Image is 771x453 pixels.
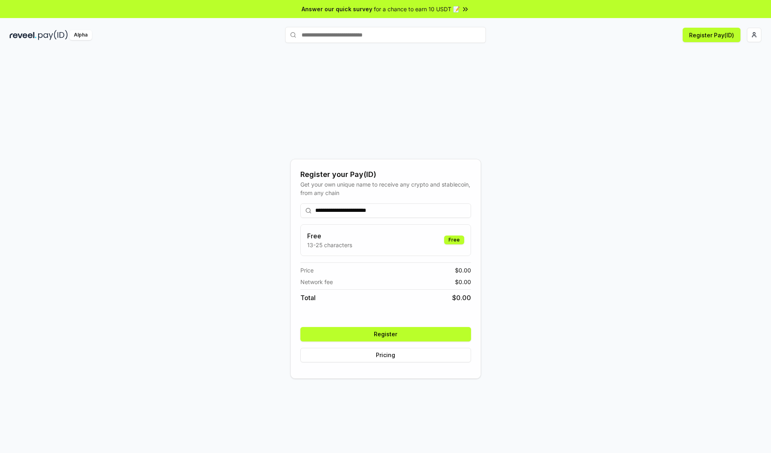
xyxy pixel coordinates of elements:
[300,293,316,303] span: Total
[300,278,333,286] span: Network fee
[38,30,68,40] img: pay_id
[452,293,471,303] span: $ 0.00
[300,169,471,180] div: Register your Pay(ID)
[444,236,464,244] div: Free
[69,30,92,40] div: Alpha
[307,241,352,249] p: 13-25 characters
[307,231,352,241] h3: Free
[300,266,314,274] span: Price
[455,266,471,274] span: $ 0.00
[10,30,37,40] img: reveel_dark
[300,180,471,197] div: Get your own unique name to receive any crypto and stablecoin, from any chain
[300,327,471,341] button: Register
[300,348,471,362] button: Pricing
[455,278,471,286] span: $ 0.00
[683,28,740,42] button: Register Pay(ID)
[374,5,460,13] span: for a chance to earn 10 USDT 📝
[302,5,372,13] span: Answer our quick survey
